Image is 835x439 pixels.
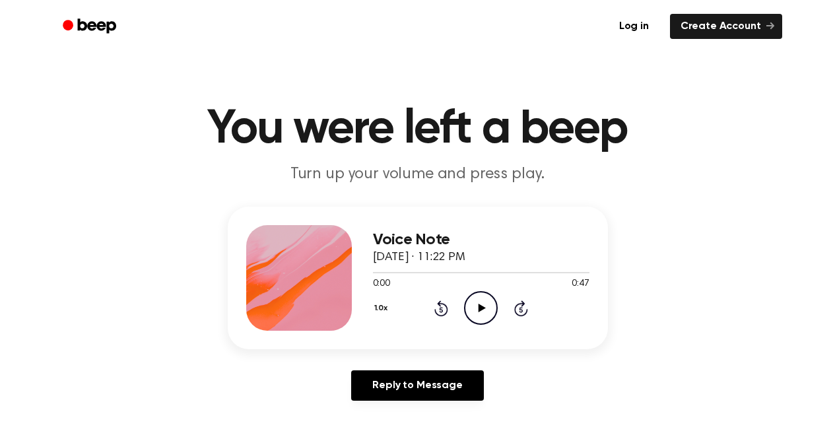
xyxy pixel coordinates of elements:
[373,277,390,291] span: 0:00
[80,106,756,153] h1: You were left a beep
[606,11,662,42] a: Log in
[164,164,671,186] p: Turn up your volume and press play.
[373,252,465,263] span: [DATE] · 11:22 PM
[572,277,589,291] span: 0:47
[373,231,589,249] h3: Voice Note
[351,370,483,401] a: Reply to Message
[373,297,393,320] button: 1.0x
[53,14,128,40] a: Beep
[670,14,782,39] a: Create Account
